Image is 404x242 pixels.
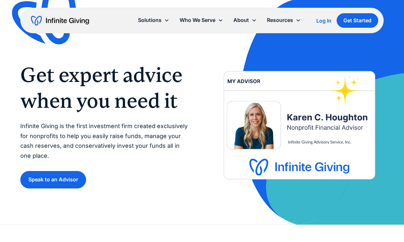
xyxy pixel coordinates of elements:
a: Log In [316,17,331,25]
div: About [228,13,262,27]
div: Log In [316,18,331,23]
a: Speak to an Advisor [20,171,86,188]
div: Who We Serve [180,16,215,25]
div: About [233,16,249,25]
div: Who We Serve [174,13,228,27]
div: Solutions [133,13,174,27]
div: Resources [267,16,293,25]
p: Infinite Giving is the first investment firm created exclusively for nonprofits to help you easil... [20,121,189,161]
div: Resources [262,13,306,27]
a: Get Started [337,13,378,28]
a: home [31,15,89,26]
h1: Get expert advice when you need it [20,62,189,114]
div: Solutions [138,16,162,25]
